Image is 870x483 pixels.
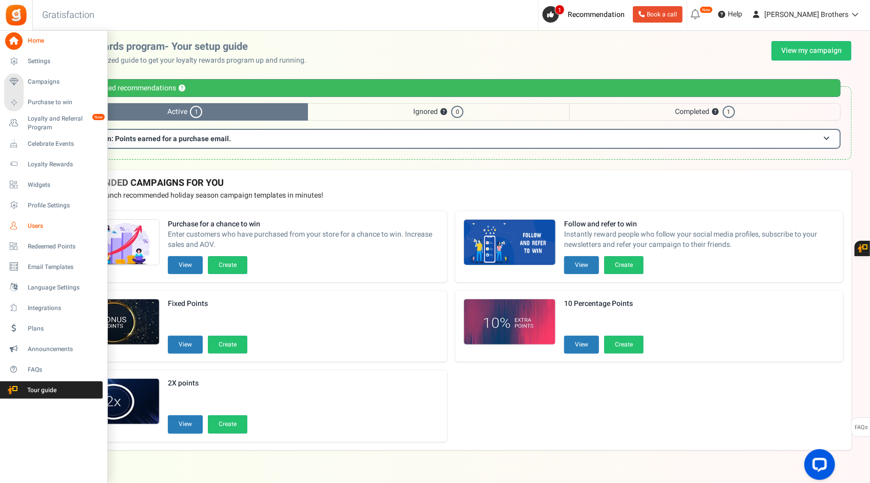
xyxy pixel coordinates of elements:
strong: 2X points [168,378,247,389]
button: View [564,336,599,354]
a: Home [4,32,103,50]
a: Loyalty Rewards [4,156,103,173]
img: Recommended Campaigns [464,220,555,266]
button: ? [440,109,447,115]
span: Help [725,9,742,20]
button: Create [208,415,247,433]
strong: Purchase for a chance to win [168,219,439,229]
a: Profile Settings [4,197,103,214]
span: Completed [569,103,841,121]
strong: Fixed Points [168,299,247,309]
a: Book a call [633,6,683,23]
span: Announcements [28,345,100,354]
span: Home [28,36,100,45]
span: 1 [555,5,565,15]
button: ? [179,85,185,92]
span: Plans [28,324,100,333]
span: 1 [190,106,202,118]
span: Loyalty Rewards [28,160,100,169]
a: Celebrate Events [4,135,103,152]
span: Loyalty and Referral Program [28,114,103,132]
img: Recommended Campaigns [68,220,159,266]
span: Instantly reward people who follow your social media profiles, subscribe to your newsletters and ... [564,229,835,250]
button: ? [712,109,719,115]
a: Language Settings [4,279,103,296]
span: Redeemed Points [28,242,100,251]
h3: Gratisfaction [31,5,106,26]
a: Campaigns [4,73,103,91]
button: Create [208,256,247,274]
a: Settings [4,53,103,70]
span: Email Templates [28,263,100,272]
span: 1 [723,106,735,118]
a: Purchase to win [4,94,103,111]
a: Email Templates [4,258,103,276]
span: Language Settings [28,283,100,292]
span: Recommendation [568,9,625,20]
a: 1 Recommendation [543,6,629,23]
span: [PERSON_NAME] Brothers [764,9,848,20]
button: View [168,336,203,354]
strong: 10 Percentage Points [564,299,644,309]
a: Help [714,6,746,23]
span: Settings [28,57,100,66]
a: Announcements [4,340,103,358]
a: Integrations [4,299,103,317]
span: Users [28,222,100,230]
button: View [168,256,203,274]
span: FAQs [854,418,868,437]
span: Purchase to win [28,98,100,107]
span: FAQs [28,365,100,374]
button: View [168,415,203,433]
a: Users [4,217,103,235]
span: Integrations [28,304,100,313]
span: Enter customers who have purchased from your store for a chance to win. Increase sales and AOV. [168,229,439,250]
a: View my campaign [771,41,852,61]
a: Redeemed Points [4,238,103,255]
button: Create [604,336,644,354]
img: Gratisfaction [5,4,28,27]
span: Widgets [28,181,100,189]
img: Recommended Campaigns [68,299,159,345]
h2: Loyalty rewards program- Your setup guide [51,41,315,52]
p: Use this personalized guide to get your loyalty rewards program up and running. [51,55,315,66]
a: FAQs [4,361,103,378]
img: Recommended Campaigns [464,299,555,345]
span: Tour guide [5,386,76,395]
h4: RECOMMENDED CAMPAIGNS FOR YOU [59,178,843,188]
button: Create [208,336,247,354]
span: Campaigns [28,78,100,86]
a: Loyalty and Referral Program New [4,114,103,132]
div: Personalized recommendations [62,79,841,97]
a: Plans [4,320,103,337]
p: Preview and launch recommended holiday season campaign templates in minutes! [59,190,843,201]
img: Recommended Campaigns [68,379,159,425]
a: Widgets [4,176,103,194]
em: New [92,113,105,121]
span: Active [62,103,308,121]
span: Profile Settings [28,201,100,210]
span: Ignored [308,103,569,121]
em: New [700,6,713,13]
span: 0 [451,106,463,118]
button: Create [604,256,644,274]
strong: Follow and refer to win [564,219,835,229]
button: View [564,256,599,274]
span: Celebrate Events [28,140,100,148]
span: Turn on: Points earned for a purchase email. [87,133,231,144]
